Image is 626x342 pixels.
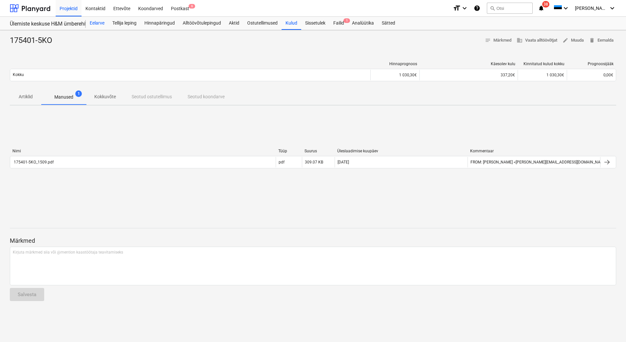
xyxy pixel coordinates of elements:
[562,37,568,43] span: edit
[337,149,465,153] div: Üleslaadimise kuupäev
[518,70,567,80] div: 1 030,30€
[278,149,299,153] div: Tüüp
[279,160,285,164] div: pdf
[94,93,116,100] p: Kokkuvõte
[373,62,417,66] div: Hinnaprognoos
[542,1,549,8] span: 38
[282,17,301,30] a: Kulud
[370,70,419,80] div: 1 030,30€
[517,37,557,44] span: Vaata alltöövõtjat
[562,37,584,44] span: Muuda
[343,18,350,23] span: 1
[179,17,225,30] a: Alltöövõtulepingud
[586,35,616,46] button: Eemalda
[10,237,616,245] p: Märkmed
[589,37,595,43] span: delete
[18,93,33,100] p: Artiklid
[521,62,564,66] div: Kinnitatud kulud kokku
[13,160,54,164] div: 175401-5KO_1509.pdf
[54,94,73,101] p: Manused
[453,4,461,12] i: format_size
[304,149,332,153] div: Suurus
[86,17,108,30] a: Eelarve
[490,6,495,11] span: search
[517,37,523,43] span: business
[108,17,140,30] a: Tellija leping
[482,35,514,46] button: Märkmed
[538,4,544,12] i: notifications
[514,35,560,46] button: Vaata alltöövõtjat
[470,149,598,153] div: Kommentaar
[589,37,614,44] span: Eemalda
[189,4,195,9] span: 6
[301,17,329,30] a: Sissetulek
[225,17,243,30] a: Aktid
[378,17,399,30] a: Sätted
[608,4,616,12] i: keyboard_arrow_down
[422,62,515,66] div: Käesolev kulu
[75,90,82,97] span: 1
[243,17,282,30] a: Ostutellimused
[329,17,348,30] a: Failid1
[461,4,469,12] i: keyboard_arrow_down
[12,149,273,153] div: Nimi
[13,72,24,78] p: Kokku
[603,73,613,77] span: 0,00€
[560,35,586,46] button: Muuda
[487,3,533,14] button: Otsi
[485,37,491,43] span: notes
[329,17,348,30] div: Failid
[305,160,323,164] div: 309.07 KB
[10,35,58,46] div: 175401-5KO
[348,17,378,30] a: Analüütika
[485,37,511,44] span: Märkmed
[10,21,78,28] div: Ülemiste keskuse H&M ümberehitustööd [HMÜLEMISTE]
[338,160,349,164] div: [DATE]
[474,4,480,12] i: Abikeskus
[140,17,179,30] a: Hinnapäringud
[575,6,608,11] span: [PERSON_NAME]
[562,4,570,12] i: keyboard_arrow_down
[570,62,614,66] div: Prognoosijääk
[422,73,515,77] div: 337,20€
